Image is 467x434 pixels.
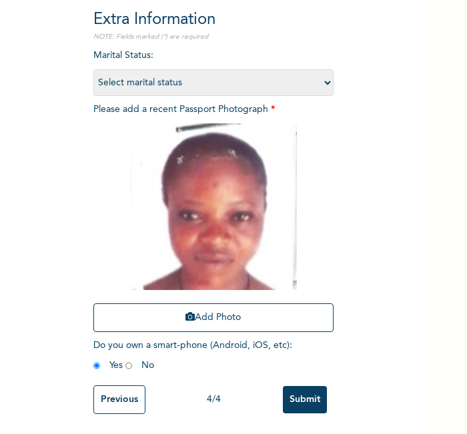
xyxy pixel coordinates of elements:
input: Submit [283,386,327,413]
input: Previous [93,385,145,414]
h2: Extra Information [93,8,334,32]
p: NOTE: Fields marked (*) are required [93,32,334,42]
img: Crop [130,123,297,290]
button: Add Photo [93,303,334,332]
div: 4 / 4 [145,393,283,407]
span: Marital Status : [93,51,334,87]
span: Do you own a smart-phone (Android, iOS, etc) : Yes No [93,341,292,370]
span: Please add a recent Passport Photograph [93,105,334,339]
